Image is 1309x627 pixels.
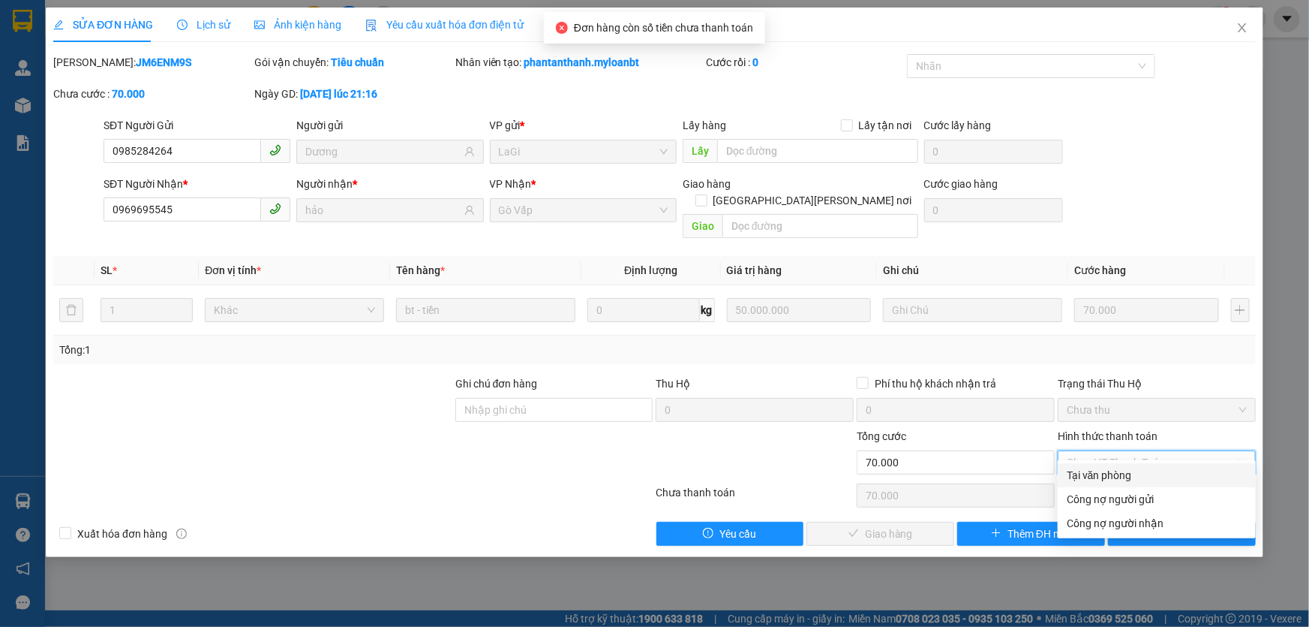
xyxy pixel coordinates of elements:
[365,20,377,32] img: icon
[6,38,133,66] span: 33 Bác Ái, P Phước Hội, TX Lagi
[1058,375,1256,392] div: Trạng thái Thu Hộ
[624,264,677,276] span: Định lượng
[269,203,281,215] span: phone
[719,526,756,542] span: Yêu cầu
[305,143,461,160] input: Tên người gửi
[499,140,668,163] span: LaGi
[396,264,445,276] span: Tên hàng
[957,522,1105,546] button: plusThêm ĐH mới
[857,430,906,442] span: Tổng cước
[703,528,713,540] span: exclamation-circle
[455,398,653,422] input: Ghi chú đơn hàng
[296,176,483,192] div: Người nhận
[924,178,998,190] label: Cước giao hàng
[752,56,758,68] b: 0
[59,342,506,358] div: Tổng: 1
[924,140,1063,164] input: Cước lấy hàng
[157,95,203,112] span: Gò Vấp
[806,522,954,546] button: checkGiao hàng
[683,178,731,190] span: Giao hàng
[6,68,74,83] span: 0968278298
[655,484,856,511] div: Chưa thanh toán
[6,8,135,29] strong: Nhà xe Mỹ Loan
[464,146,475,157] span: user
[365,19,524,31] span: Yêu cầu xuất hóa đơn điện tử
[556,22,568,34] span: close-circle
[700,298,715,322] span: kg
[883,298,1062,322] input: Ghi Chú
[296,117,483,134] div: Người gửi
[683,139,717,163] span: Lấy
[269,144,281,156] span: phone
[1236,22,1248,34] span: close
[707,192,918,209] span: [GEOGRAPHIC_DATA][PERSON_NAME] nơi
[991,528,1001,540] span: plus
[924,119,992,131] label: Cước lấy hàng
[1067,491,1247,508] div: Công nợ người gửi
[254,20,265,30] span: picture
[331,56,384,68] b: Tiêu chuẩn
[254,86,452,102] div: Ngày GD:
[177,19,230,31] span: Lịch sử
[1231,298,1250,322] button: plus
[176,529,187,539] span: info-circle
[144,8,215,25] span: D28FF7WH
[683,119,726,131] span: Lấy hàng
[464,205,475,216] span: user
[869,375,1002,392] span: Phí thu hộ khách nhận trả
[53,54,251,71] div: [PERSON_NAME]:
[1058,430,1157,442] label: Hình thức thanh toán
[59,298,83,322] button: delete
[524,56,640,68] b: phantanthanh.myloanbt
[1067,399,1247,421] span: Chưa thu
[53,19,153,31] span: SỬA ĐƠN HÀNG
[717,139,918,163] input: Dọc đường
[396,298,575,322] input: VD: Bàn, Ghế
[1067,515,1247,532] div: Công nợ người nhận
[656,378,690,390] span: Thu Hộ
[574,22,753,34] span: Đơn hàng còn số tiền chưa thanh toán
[141,27,191,77] img: qr-code
[455,54,704,71] div: Nhân viên tạo:
[490,178,532,190] span: VP Nhận
[136,56,191,68] b: JM6ENM9S
[1067,467,1247,484] div: Tại văn phòng
[499,199,668,222] span: Gò Vấp
[53,86,251,102] div: Chưa cước :
[254,19,341,31] span: Ảnh kiện hàng
[1058,487,1256,511] div: Cước gửi hàng sẽ được ghi vào công nợ của người gửi
[1221,8,1263,50] button: Close
[300,88,377,100] b: [DATE] lúc 21:16
[727,264,782,276] span: Giá trị hàng
[101,264,113,276] span: SL
[722,214,918,238] input: Dọc đường
[706,54,904,71] div: Cước rồi :
[53,20,64,30] span: edit
[877,256,1068,285] th: Ghi chú
[455,378,538,390] label: Ghi chú đơn hàng
[853,117,918,134] span: Lấy tận nơi
[104,176,290,192] div: SĐT Người Nhận
[683,214,722,238] span: Giao
[1074,298,1219,322] input: 0
[727,298,872,322] input: 0
[71,526,173,542] span: Xuất hóa đơn hàng
[104,117,290,134] div: SĐT Người Gửi
[490,117,677,134] div: VP gửi
[6,95,101,112] strong: Phiếu gửi hàng
[656,522,804,546] button: exclamation-circleYêu cầu
[305,202,461,219] input: Tên người nhận
[1067,451,1247,474] span: Chọn HT Thanh Toán
[924,198,1063,222] input: Cước giao hàng
[214,299,375,321] span: Khác
[254,54,452,71] div: Gói vận chuyển:
[205,264,261,276] span: Đơn vị tính
[177,20,188,30] span: clock-circle
[112,88,145,100] b: 70.000
[1007,526,1071,542] span: Thêm ĐH mới
[1074,264,1126,276] span: Cước hàng
[1058,511,1256,535] div: Cước gửi hàng sẽ được ghi vào công nợ của người nhận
